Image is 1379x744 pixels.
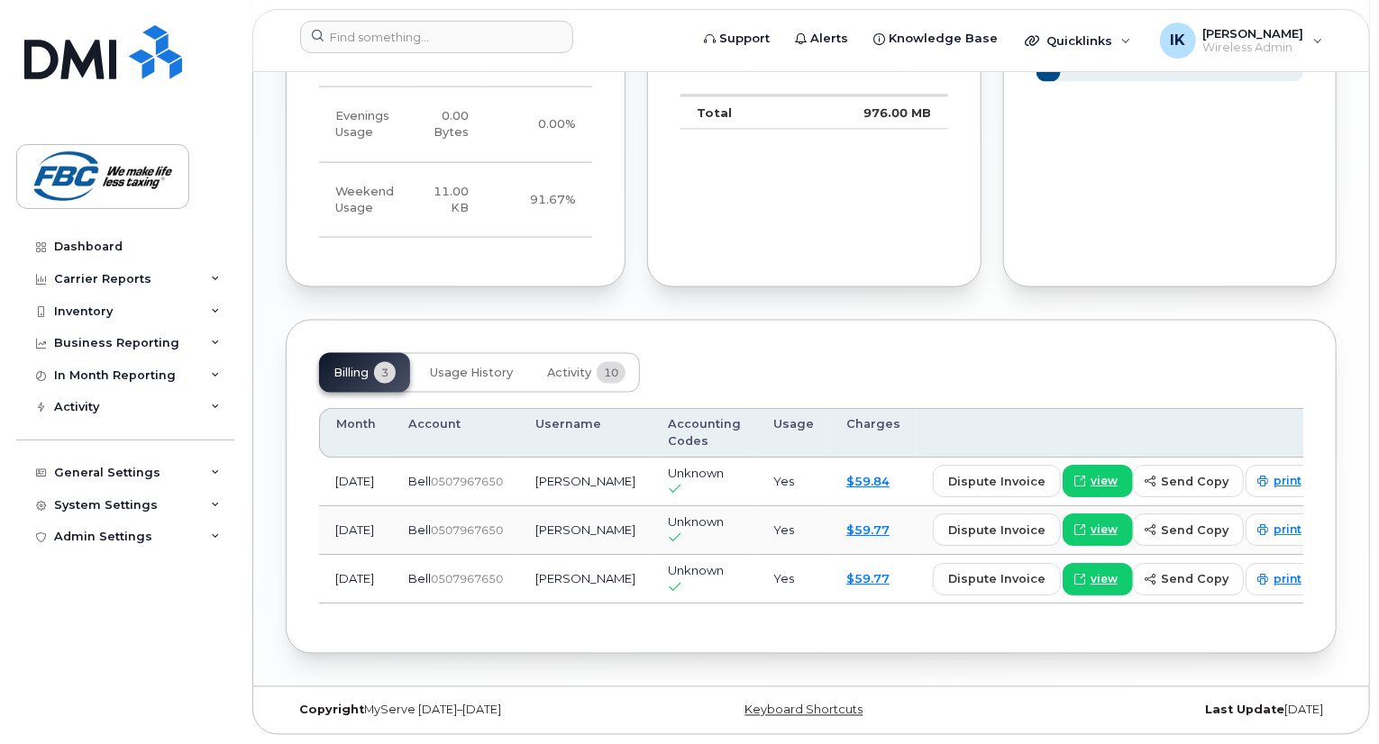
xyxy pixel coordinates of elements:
a: Knowledge Base [861,21,1010,57]
span: print [1274,522,1301,539]
span: dispute invoice [948,522,1046,540]
span: 0507967650 [431,524,503,538]
td: 11.00 KB [410,163,485,239]
th: Account [392,409,519,458]
td: [DATE] [319,556,392,604]
span: IK [1170,30,1185,51]
button: dispute invoice [933,514,1061,547]
span: Usage History [430,366,513,380]
span: Unknown [668,467,724,481]
span: [PERSON_NAME] [1203,26,1304,41]
td: 91.67% [485,163,592,239]
a: print [1246,514,1317,547]
span: Bell [408,572,431,586]
strong: Copyright [299,703,364,717]
button: dispute invoice [933,466,1061,498]
th: Month [319,409,392,458]
span: send copy [1161,571,1228,588]
div: [DATE] [986,703,1337,718]
strong: Last Update [1205,703,1284,717]
span: 0507967650 [431,476,503,489]
button: send copy [1133,466,1244,498]
td: [PERSON_NAME] [519,507,652,556]
span: view [1091,522,1118,539]
td: Yes [757,507,830,556]
span: Bell [408,523,431,538]
a: Keyboard Shortcuts [744,703,863,717]
td: Total [680,95,828,130]
span: dispute invoice [948,474,1046,491]
span: send copy [1161,522,1228,540]
td: 976.00 MB [828,95,947,130]
span: 10 [597,362,626,384]
span: Quicklinks [1046,33,1112,48]
a: $59.84 [846,475,890,489]
td: [DATE] [319,507,392,556]
a: print [1246,564,1317,596]
button: dispute invoice [933,564,1061,596]
span: view [1091,474,1118,490]
a: $59.77 [846,523,890,538]
div: Quicklinks [1012,23,1144,59]
a: Support [691,21,782,57]
tr: Friday from 6:00pm to Monday 8:00am [319,163,592,239]
td: [PERSON_NAME] [519,556,652,604]
span: send copy [1161,474,1228,491]
a: Alerts [782,21,861,57]
td: 0.00% [485,87,592,163]
span: Alerts [810,30,848,48]
th: Accounting Codes [652,409,757,458]
span: dispute invoice [948,571,1046,588]
td: [DATE] [319,458,392,507]
td: [PERSON_NAME] [519,458,652,507]
span: print [1274,474,1301,490]
td: Yes [757,458,830,507]
button: send copy [1133,514,1244,547]
td: Weekend Usage [319,163,410,239]
span: Bell [408,475,431,489]
span: view [1091,572,1118,588]
a: $59.77 [846,572,890,586]
span: Knowledge Base [889,30,998,48]
input: Find something... [300,21,573,53]
span: Unknown [668,564,724,578]
th: Charges [830,409,917,458]
a: print [1246,466,1317,498]
span: print [1274,572,1301,588]
a: view [1063,466,1133,498]
span: Unknown [668,515,724,530]
td: 0.00 Bytes [410,87,485,163]
div: Ibrahim Kabir [1147,23,1336,59]
button: send copy [1133,564,1244,596]
th: Username [519,409,652,458]
a: view [1063,564,1133,596]
tr: Weekdays from 6:00pm to 8:00am [319,87,592,163]
span: Support [719,30,770,48]
td: Evenings Usage [319,87,410,163]
td: Yes [757,556,830,604]
th: Usage [757,409,830,458]
a: view [1063,514,1133,547]
span: 0507967650 [431,573,503,586]
span: Activity [547,366,591,380]
div: MyServe [DATE]–[DATE] [286,703,636,718]
span: Wireless Admin [1203,41,1304,55]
